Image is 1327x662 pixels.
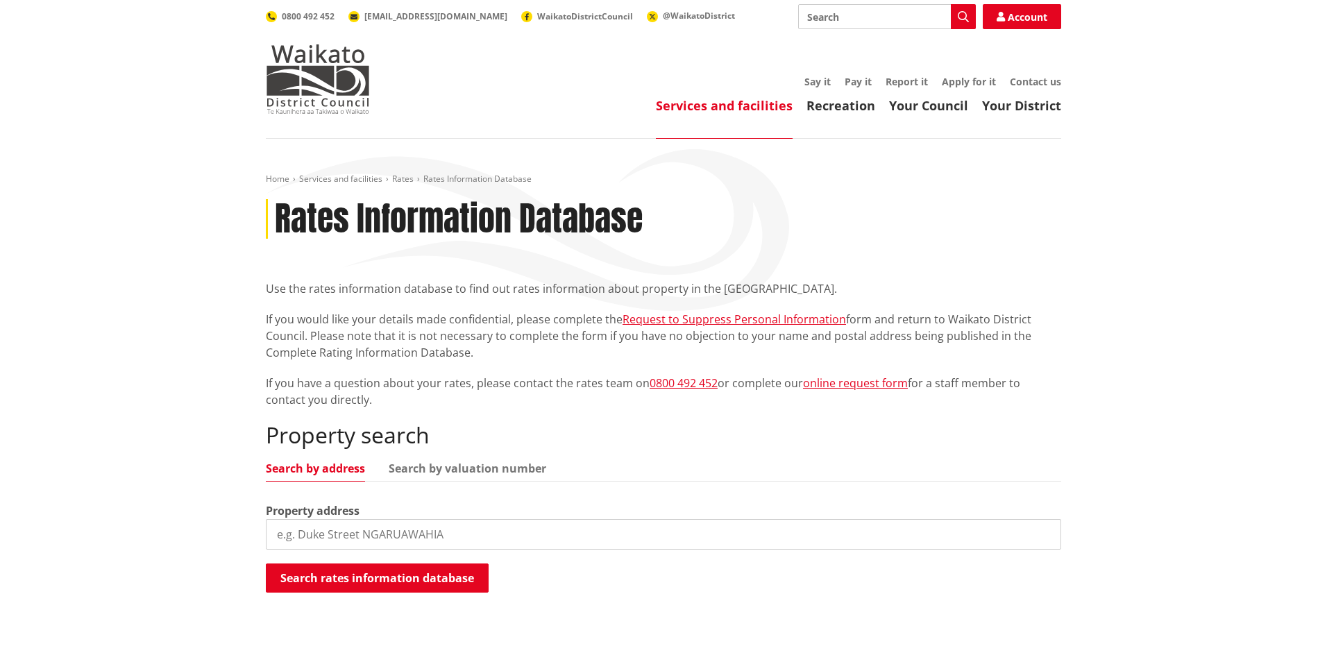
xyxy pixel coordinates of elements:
[983,4,1061,29] a: Account
[656,97,793,114] a: Services and facilities
[282,10,335,22] span: 0800 492 452
[389,463,546,474] a: Search by valuation number
[266,173,289,185] a: Home
[647,10,735,22] a: @WaikatoDistrict
[266,463,365,474] a: Search by address
[275,199,643,239] h1: Rates Information Database
[423,173,532,185] span: Rates Information Database
[804,75,831,88] a: Say it
[521,10,633,22] a: WaikatoDistrictCouncil
[1010,75,1061,88] a: Contact us
[266,563,489,593] button: Search rates information database
[299,173,382,185] a: Services and facilities
[650,375,718,391] a: 0800 492 452
[537,10,633,22] span: WaikatoDistrictCouncil
[663,10,735,22] span: @WaikatoDistrict
[348,10,507,22] a: [EMAIL_ADDRESS][DOMAIN_NAME]
[982,97,1061,114] a: Your District
[392,173,414,185] a: Rates
[266,422,1061,448] h2: Property search
[266,10,335,22] a: 0800 492 452
[266,280,1061,297] p: Use the rates information database to find out rates information about property in the [GEOGRAPHI...
[266,502,360,519] label: Property address
[803,375,908,391] a: online request form
[806,97,875,114] a: Recreation
[364,10,507,22] span: [EMAIL_ADDRESS][DOMAIN_NAME]
[798,4,976,29] input: Search input
[266,173,1061,185] nav: breadcrumb
[266,44,370,114] img: Waikato District Council - Te Kaunihera aa Takiwaa o Waikato
[623,312,846,327] a: Request to Suppress Personal Information
[266,375,1061,408] p: If you have a question about your rates, please contact the rates team on or complete our for a s...
[886,75,928,88] a: Report it
[845,75,872,88] a: Pay it
[266,311,1061,361] p: If you would like your details made confidential, please complete the form and return to Waikato ...
[266,519,1061,550] input: e.g. Duke Street NGARUAWAHIA
[942,75,996,88] a: Apply for it
[889,97,968,114] a: Your Council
